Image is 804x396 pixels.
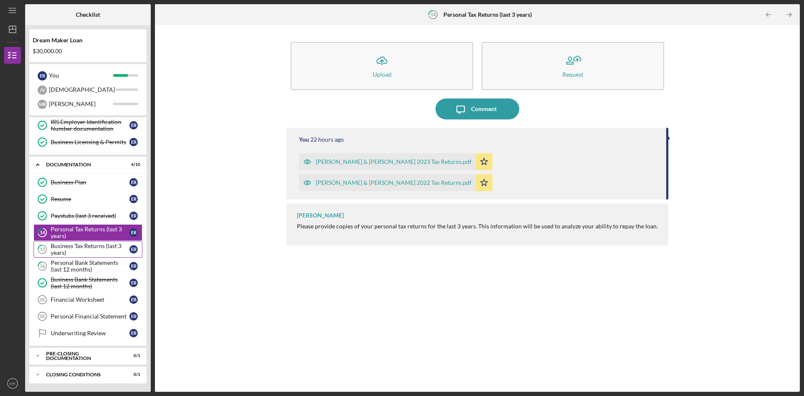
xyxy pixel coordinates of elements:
[129,262,138,270] div: E R
[51,196,129,202] div: Resume
[51,212,129,219] div: Paystubs (last 3 received)
[299,174,492,191] button: [PERSON_NAME] & [PERSON_NAME] 2022 Tax Returns.pdf
[129,138,138,146] div: E R
[33,117,142,134] a: IRS Employer Identification Number documentationER
[33,207,142,224] a: Paystubs (last 3 received)ER
[33,325,142,342] a: Underwriting ReviewER
[443,11,532,18] b: Personal Tax Returns (last 3 years)
[51,119,129,132] div: IRS Employer Identification Number documentation
[33,241,142,258] a: 15Business Tax Returns (last 3 years)ER
[51,296,129,303] div: Financial Worksheet
[33,48,143,54] div: $30,000.00
[129,121,138,129] div: E R
[39,297,44,302] tspan: 18
[38,71,47,80] div: E R
[430,12,436,17] tspan: 14
[49,83,115,97] div: [DEMOGRAPHIC_DATA]
[471,98,497,119] div: Comment
[33,134,142,150] a: Business Licensing & PermitsER
[316,158,472,165] div: [PERSON_NAME] & [PERSON_NAME] 2023 Tax Returns.pdf
[291,42,473,90] button: Upload
[299,136,309,143] div: You
[4,375,21,392] button: ER
[435,98,519,119] button: Comment
[373,71,392,78] div: Upload
[38,100,47,109] div: M R
[129,228,138,237] div: E R
[33,258,142,274] a: 16Personal Bank Statements (last 12 months)ER
[40,247,45,252] tspan: 15
[51,226,129,239] div: Personal Tax Returns (last 3 years)
[51,139,129,145] div: Business Licensing & Permits
[310,136,344,143] time: 2025-10-06 16:50
[40,230,45,236] tspan: 14
[76,11,100,18] b: Checklist
[297,223,658,230] div: Please provide copies of your personal tax returns for the last 3 years. This information will be...
[129,195,138,203] div: E R
[562,71,583,78] div: Request
[125,353,140,358] div: 0 / 1
[33,224,142,241] a: 14Personal Tax Returns (last 3 years)ER
[33,308,142,325] a: 19Personal Financial StatementER
[38,85,47,95] div: J V
[39,314,44,319] tspan: 19
[49,68,113,83] div: You
[33,37,143,44] div: Dream Maker Loan
[129,245,138,254] div: E R
[51,179,129,186] div: Business Plan
[33,174,142,191] a: Business PlanER
[125,372,140,377] div: 0 / 1
[33,291,142,308] a: 18Financial WorksheetER
[51,330,129,336] div: Underwriting Review
[299,153,492,170] button: [PERSON_NAME] & [PERSON_NAME] 2023 Tax Returns.pdf
[129,178,138,186] div: E R
[129,295,138,304] div: E R
[33,191,142,207] a: ResumeER
[129,212,138,220] div: E R
[40,264,45,269] tspan: 16
[10,381,15,386] text: ER
[51,259,129,273] div: Personal Bank Statements (last 12 months)
[129,279,138,287] div: E R
[46,162,119,167] div: Documentation
[129,329,138,337] div: E R
[33,274,142,291] a: Business Bank Statements (last 12 months)ER
[316,179,472,186] div: [PERSON_NAME] & [PERSON_NAME] 2022 Tax Returns.pdf
[46,372,119,377] div: Closing Conditions
[51,313,129,320] div: Personal Financial Statement
[51,276,129,290] div: Business Bank Statements (last 12 months)
[51,243,129,256] div: Business Tax Returns (last 3 years)
[129,312,138,321] div: E R
[297,212,344,219] div: [PERSON_NAME]
[49,97,113,111] div: [PERSON_NAME]
[46,351,119,361] div: Pre-Closing Documentation
[125,162,140,167] div: 4 / 10
[482,42,664,90] button: Request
